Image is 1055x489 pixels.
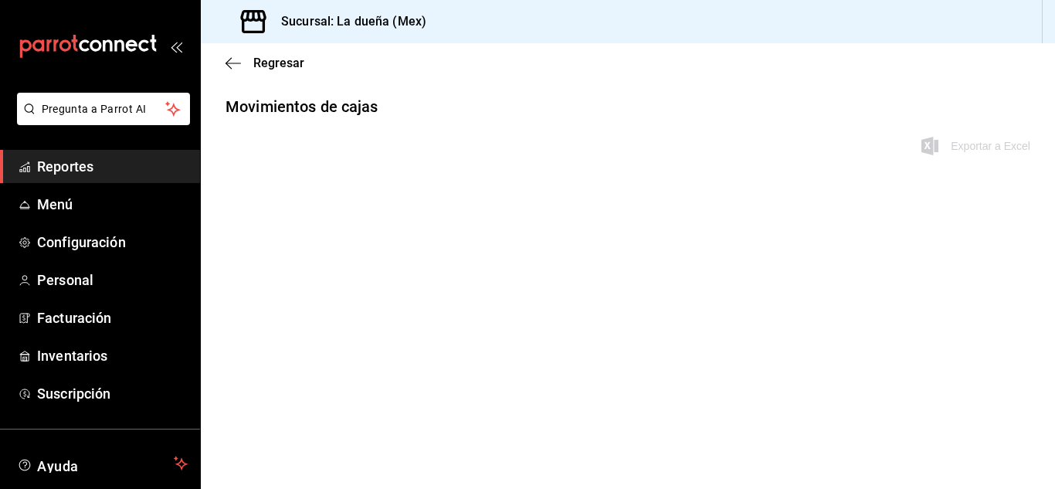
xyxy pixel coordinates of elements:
[42,101,166,117] span: Pregunta a Parrot AI
[11,112,190,128] a: Pregunta a Parrot AI
[37,270,188,290] span: Personal
[226,95,378,118] div: Movimientos de cajas
[170,40,182,53] button: open_drawer_menu
[37,454,168,473] span: Ayuda
[17,93,190,125] button: Pregunta a Parrot AI
[269,12,426,31] h3: Sucursal: La dueña (Mex)
[226,56,304,70] button: Regresar
[37,345,188,366] span: Inventarios
[37,156,188,177] span: Reportes
[37,194,188,215] span: Menú
[253,56,304,70] span: Regresar
[37,232,188,253] span: Configuración
[37,383,188,404] span: Suscripción
[37,307,188,328] span: Facturación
